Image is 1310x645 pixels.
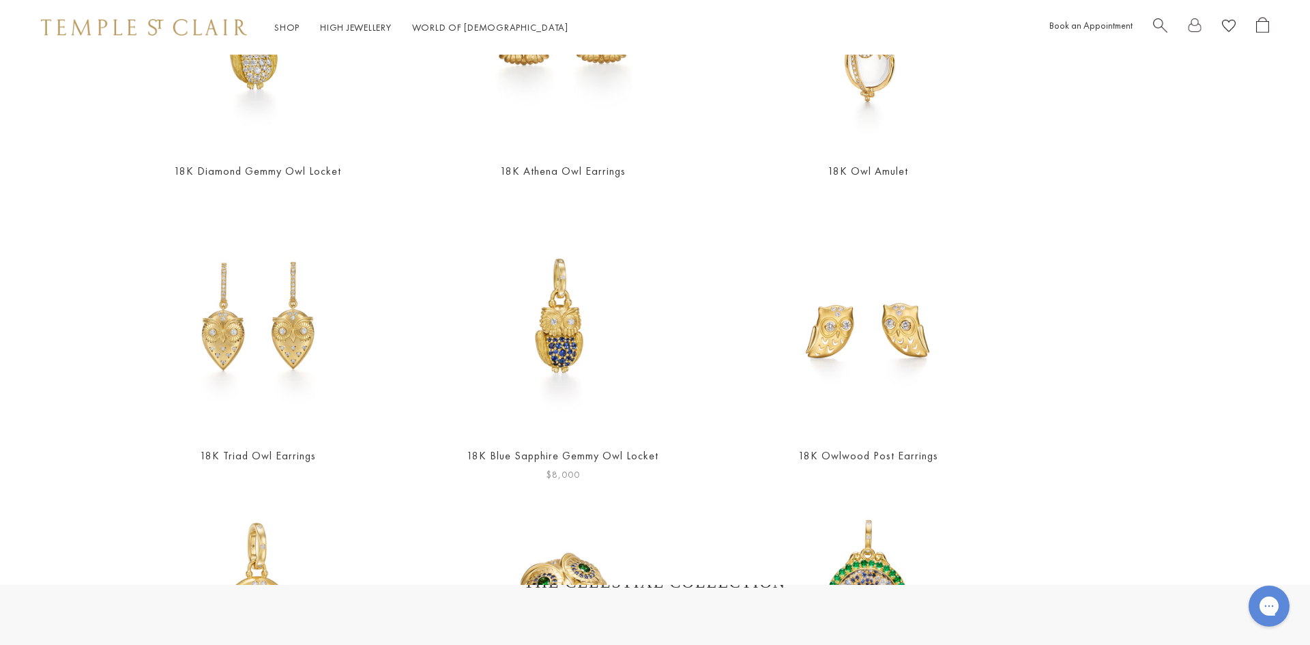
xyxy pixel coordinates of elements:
[444,198,681,435] a: P36186-OWLLOCBSP36186-OWLLOCBS
[1242,581,1296,631] iframe: Gorgias live chat messenger
[467,448,658,463] a: 18K Blue Sapphire Gemmy Owl Locket
[320,21,392,33] a: High JewelleryHigh Jewellery
[1256,17,1269,38] a: Open Shopping Bag
[200,448,316,463] a: 18K Triad Owl Earrings
[798,448,938,463] a: 18K Owlwood Post Earrings
[546,467,580,483] span: $8,000
[750,198,987,435] a: E31886-OWLWOOD18K Owlwood Post Earrings
[139,198,376,435] img: 18K Triad Owl Earrings
[828,164,908,178] a: 18K Owl Amulet
[139,198,376,435] a: E31887-OWLTRIAD18K Triad Owl Earrings
[174,164,341,178] a: 18K Diamond Gemmy Owl Locket
[1153,17,1167,38] a: Search
[41,19,247,35] img: Temple St. Clair
[500,164,626,178] a: 18K Athena Owl Earrings
[750,198,987,435] img: 18K Owlwood Post Earrings
[1222,17,1236,38] a: View Wishlist
[444,198,681,435] img: P36186-OWLLOCBS
[274,19,568,36] nav: Main navigation
[412,21,568,33] a: World of [DEMOGRAPHIC_DATA]World of [DEMOGRAPHIC_DATA]
[274,21,300,33] a: ShopShop
[1049,19,1133,31] a: Book an Appointment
